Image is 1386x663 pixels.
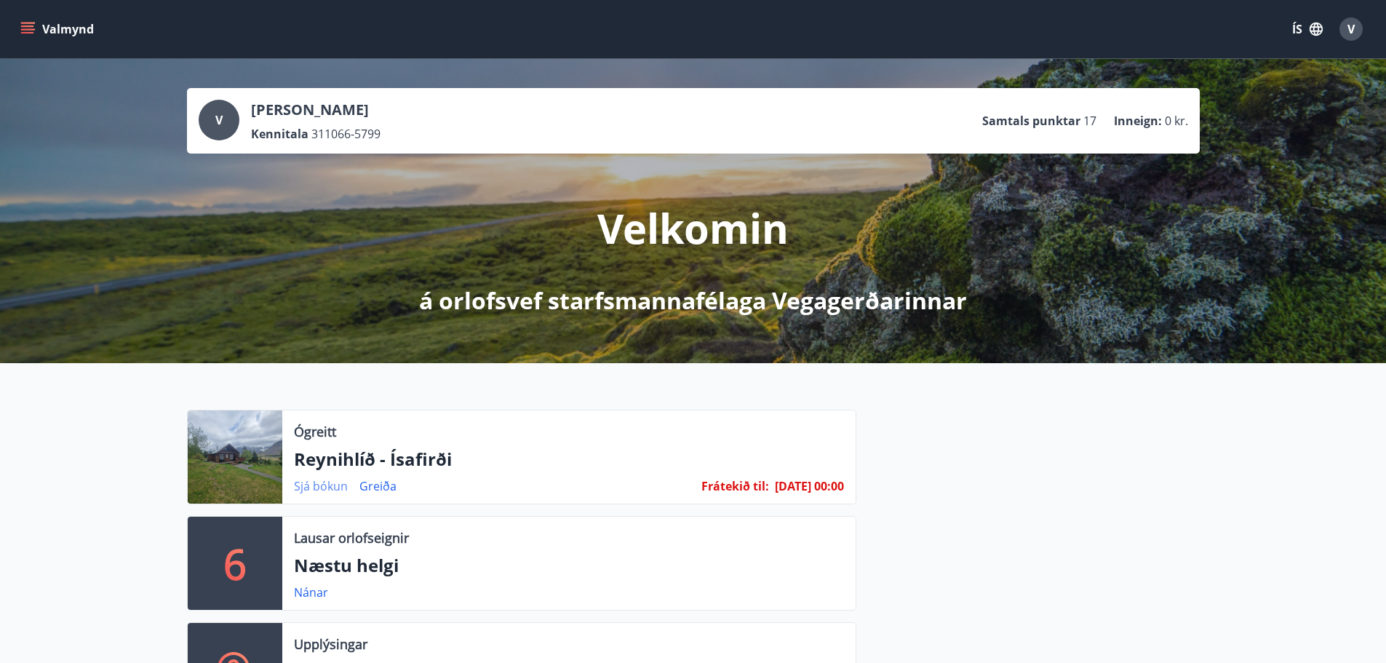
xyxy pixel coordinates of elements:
[775,478,844,494] span: [DATE] 00:00
[294,584,328,600] a: Nánar
[701,478,769,494] span: Frátekið til :
[215,112,223,128] span: V
[597,200,789,255] p: Velkomin
[311,126,381,142] span: 311066-5799
[251,126,308,142] p: Kennitala
[223,536,247,591] p: 6
[1334,12,1369,47] button: V
[17,16,100,42] button: menu
[982,113,1080,129] p: Samtals punktar
[251,100,381,120] p: [PERSON_NAME]
[294,553,844,578] p: Næstu helgi
[359,478,397,494] a: Greiða
[1165,113,1188,129] span: 0 kr.
[1083,113,1096,129] span: 17
[419,285,967,317] p: á orlofsvef starfsmannafélaga Vegagerðarinnar
[294,528,409,547] p: Lausar orlofseignir
[1284,16,1331,42] button: ÍS
[1347,21,1355,37] span: V
[294,478,348,494] a: Sjá bókun
[294,422,336,441] p: Ógreitt
[1114,113,1162,129] p: Inneign :
[294,635,367,654] p: Upplýsingar
[294,447,844,472] p: Reynihlíð - Ísafirði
